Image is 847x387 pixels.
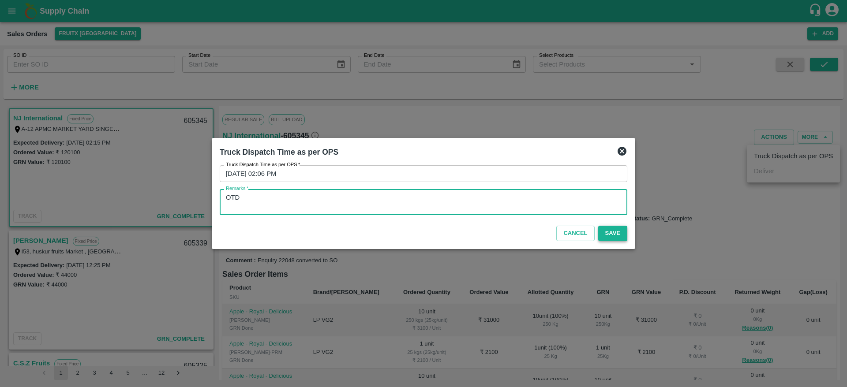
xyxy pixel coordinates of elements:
[226,161,300,168] label: Truck Dispatch Time as per OPS
[220,148,338,156] b: Truck Dispatch Time as per OPS
[220,165,621,182] input: Choose date, selected date is Sep 20, 2025
[226,193,621,212] textarea: OTD
[598,226,627,241] button: Save
[226,185,248,192] label: Remarks
[556,226,594,241] button: Cancel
